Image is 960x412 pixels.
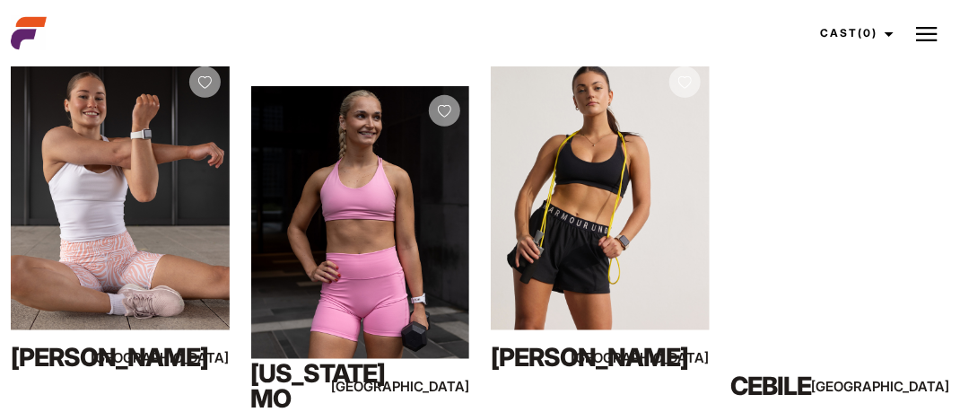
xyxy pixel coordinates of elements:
[11,339,142,375] div: [PERSON_NAME]
[163,346,229,369] div: [GEOGRAPHIC_DATA]
[884,375,949,398] div: [GEOGRAPHIC_DATA]
[858,26,877,39] span: (0)
[11,15,47,51] img: cropped-aefm-brand-fav-22-square.png
[491,339,622,375] div: [PERSON_NAME]
[404,375,469,398] div: [GEOGRAPHIC_DATA]
[916,23,938,45] img: Burger icon
[643,346,709,369] div: [GEOGRAPHIC_DATA]
[251,368,382,404] div: [US_STATE] Mo
[804,9,904,57] a: Cast(0)
[731,368,862,404] div: Cebile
